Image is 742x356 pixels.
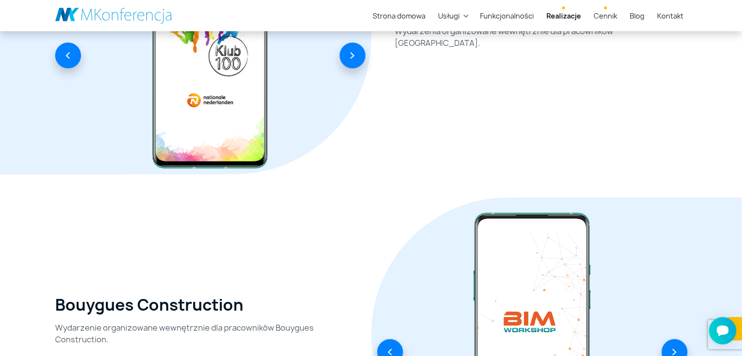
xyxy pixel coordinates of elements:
a: Funkcjonalności [476,7,538,25]
h2: Bouygues Construction [55,296,243,314]
p: Wydarzenie organizowane wewnętrznie dla pracowników Bouygues Construction. [55,322,348,345]
a: Usługi [434,7,463,25]
a: Strona domowa [369,7,429,25]
a: Cennik [590,7,621,25]
a: Realizacje [542,7,585,25]
a: Kontakt [653,7,687,25]
iframe: Smartsupp widget button [709,317,736,344]
p: Wydarzenia organizowane wewnętrznie dla pracowników [GEOGRAPHIC_DATA]. [395,25,687,49]
a: Blog [626,7,648,25]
